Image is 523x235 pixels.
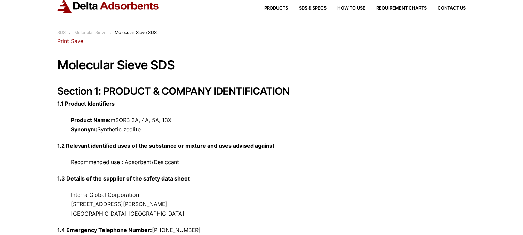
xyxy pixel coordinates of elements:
[376,6,427,11] span: Requirement Charts
[57,85,466,97] h2: Section 1: PRODUCT & COMPANY IDENTIFICATION
[327,6,365,11] a: How to Use
[57,225,466,235] p: [PHONE_NUMBER]
[57,37,69,44] a: Print
[427,6,466,11] a: Contact Us
[57,100,115,107] strong: 1.1 Product Identifiers
[110,30,111,35] span: :
[264,6,288,11] span: Products
[71,116,111,123] strong: Product Name:
[57,58,466,72] h1: Molecular Sieve SDS
[57,226,152,233] strong: 1.4 Emergency Telephone Number:
[57,158,466,167] p: Recommended use : Adsorbent/Desiccant
[69,30,70,35] span: :
[71,126,97,133] strong: Synonym:
[115,30,157,35] span: Molecular Sieve SDS
[365,6,427,11] a: Requirement Charts
[288,6,327,11] a: SDS & SPECS
[253,6,288,11] a: Products
[71,37,83,44] a: Save
[57,175,190,182] strong: 1.3 Details of the supplier of the safety data sheet
[74,30,106,35] a: Molecular Sieve
[57,30,66,35] a: SDS
[438,6,466,11] span: Contact Us
[57,115,466,134] p: mSORB 3A, 4A, 5A, 13X Synthetic zeolite
[57,142,274,149] strong: 1.2 Relevant identified uses of the substance or mixture and uses advised against
[299,6,327,11] span: SDS & SPECS
[57,190,466,218] p: Interra Global Corporation [STREET_ADDRESS][PERSON_NAME] [GEOGRAPHIC_DATA] [GEOGRAPHIC_DATA]
[337,6,365,11] span: How to Use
